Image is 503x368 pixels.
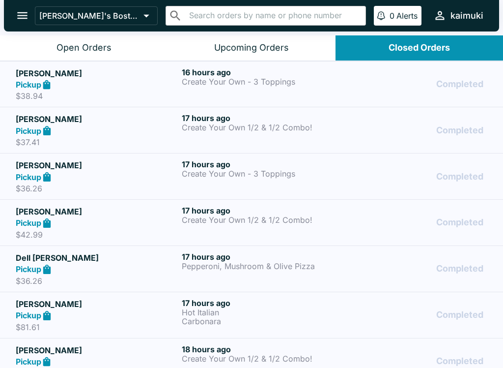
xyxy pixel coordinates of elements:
p: Create Your Own - 3 Toppings [182,169,344,178]
p: $36.26 [16,184,178,193]
h5: [PERSON_NAME] [16,67,178,79]
button: open drawer [10,3,35,28]
p: $38.94 [16,91,178,101]
h5: [PERSON_NAME] [16,206,178,217]
p: $81.61 [16,322,178,332]
h6: 17 hours ago [182,159,344,169]
h5: [PERSON_NAME] [16,159,178,171]
h6: 17 hours ago [182,298,344,308]
div: Upcoming Orders [214,42,289,54]
p: [PERSON_NAME]'s Boston Pizza [39,11,140,21]
h5: [PERSON_NAME] [16,113,178,125]
p: Create Your Own 1/2 & 1/2 Combo! [182,215,344,224]
div: Open Orders [56,42,112,54]
p: Create Your Own 1/2 & 1/2 Combo! [182,354,344,363]
h6: 17 hours ago [182,206,344,215]
button: [PERSON_NAME]'s Boston Pizza [35,6,158,25]
p: Create Your Own - 3 Toppings [182,77,344,86]
p: Hot Italian [182,308,344,317]
h6: 17 hours ago [182,113,344,123]
strong: Pickup [16,218,41,228]
p: Pepperoni, Mushroom & Olive Pizza [182,262,344,271]
h5: Dell [PERSON_NAME] [16,252,178,264]
p: $37.41 [16,137,178,147]
h6: 18 hours ago [182,344,344,354]
strong: Pickup [16,310,41,320]
button: kaimuki [429,5,487,26]
h5: [PERSON_NAME] [16,344,178,356]
h5: [PERSON_NAME] [16,298,178,310]
p: Carbonara [182,317,344,326]
div: Closed Orders [389,42,450,54]
strong: Pickup [16,80,41,90]
p: Alerts [396,11,418,21]
strong: Pickup [16,357,41,367]
strong: Pickup [16,172,41,182]
p: $36.26 [16,276,178,286]
strong: Pickup [16,126,41,136]
h6: 16 hours ago [182,67,344,77]
strong: Pickup [16,264,41,274]
h6: 17 hours ago [182,252,344,262]
div: kaimuki [450,10,483,22]
p: 0 [390,11,394,21]
p: Create Your Own 1/2 & 1/2 Combo! [182,123,344,132]
input: Search orders by name or phone number [186,9,362,23]
p: $42.99 [16,230,178,240]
